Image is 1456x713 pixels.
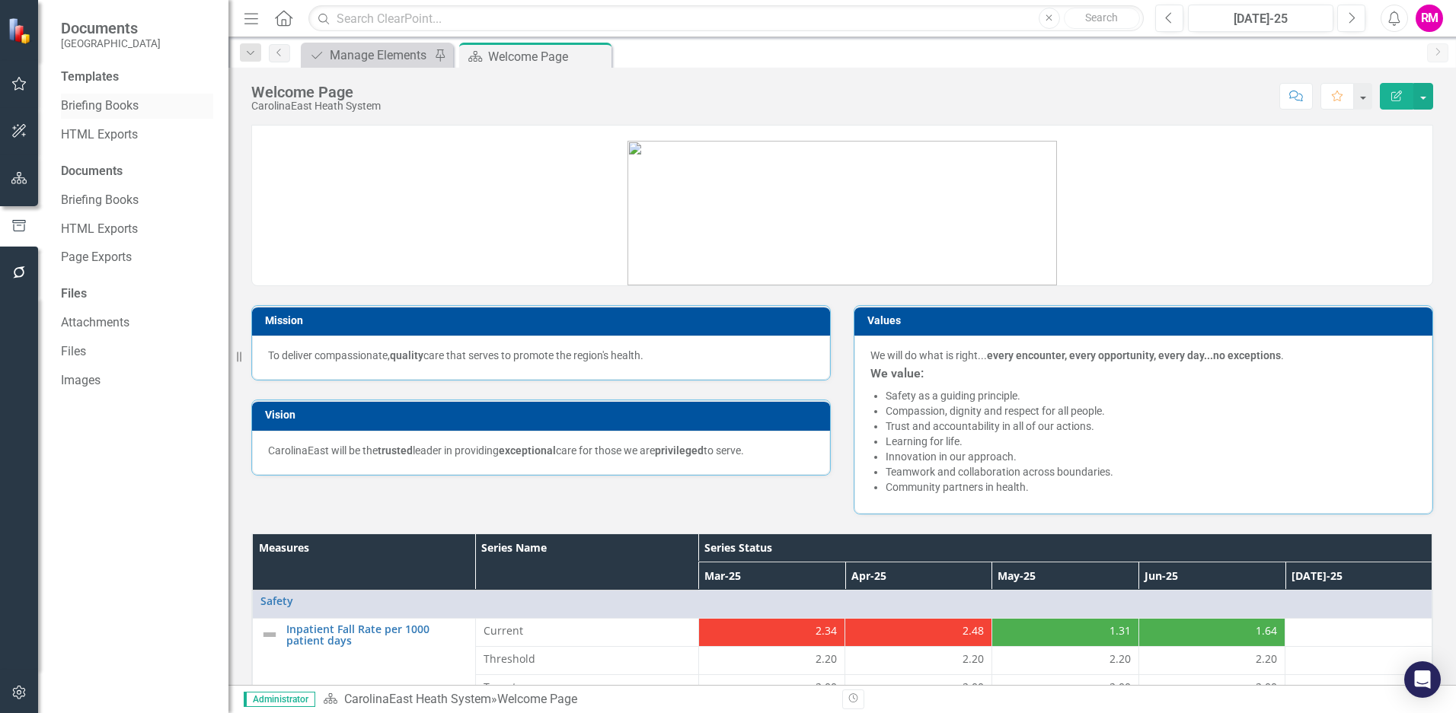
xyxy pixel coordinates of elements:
[323,691,831,708] div: »
[286,623,468,647] a: Inpatient Fall Rate per 1000 patient days
[251,100,381,112] div: CarolinaEast Heath System
[845,618,992,646] td: Double-Click to Edit
[260,625,279,644] img: Not Defined
[61,372,213,390] a: Images
[1110,651,1131,667] span: 2.20
[886,388,1416,403] li: Safety as a guiding principle.
[475,674,698,702] td: Double-Click to Edit
[963,651,984,667] span: 2.20
[61,314,213,332] a: Attachments
[886,419,1416,434] li: Trust and accountability in all of our actions.
[991,618,1138,646] td: Double-Click to Edit
[61,97,213,115] a: Briefing Books
[61,249,213,266] a: Page Exports
[1256,680,1277,695] span: 2.00
[1285,674,1432,702] td: Double-Click to Edit
[886,434,1416,449] li: Learning for life.
[816,623,837,638] span: 2.34
[1138,646,1285,674] td: Double-Click to Edit
[61,68,213,86] div: Templates
[1110,623,1131,638] span: 1.31
[845,674,992,702] td: Double-Click to Edit
[378,444,413,457] strong: trusted
[698,646,845,674] td: Double-Click to Edit
[698,674,845,702] td: Double-Click to Edit
[8,17,34,43] img: ClearPoint Strategy
[886,449,1416,464] li: Innovation in our approach.
[305,46,430,65] a: Manage Elements
[1404,661,1441,698] div: Open Intercom Messenger
[1188,5,1333,32] button: [DATE]-25
[61,163,213,180] div: Documents
[867,315,1425,326] h3: Values
[61,37,161,49] small: [GEOGRAPHIC_DATA]
[1085,11,1118,24] span: Search
[1256,651,1277,667] span: 2.20
[1416,5,1443,32] button: RM
[1256,623,1277,638] span: 1.64
[987,349,1281,361] strong: every encounter, every opportunity, every day...no exceptions
[886,403,1416,419] li: Compassion, dignity and respect for all people.
[655,444,704,457] strong: privileged
[991,646,1138,674] td: Double-Click to Edit
[475,618,698,646] td: Double-Click to Edit
[265,409,822,421] h3: Vision
[475,646,698,674] td: Double-Click to Edit
[886,479,1416,495] li: Community partners in health.
[1110,680,1131,695] span: 2.00
[268,348,814,363] p: To deliver compassionate, care that serves to promote the region's health.
[627,141,1057,285] img: mceclip1.png
[963,680,984,695] span: 2.00
[344,692,491,706] a: CarolinaEast Heath System
[61,343,213,361] a: Files
[390,349,423,361] strong: quality
[1193,10,1328,28] div: [DATE]-25
[991,674,1138,702] td: Double-Click to Edit
[488,47,608,66] div: Welcome Page
[330,46,430,65] div: Manage Elements
[265,315,822,326] h3: Mission
[816,651,837,667] span: 2.20
[251,84,381,100] div: Welcome Page
[61,126,213,144] a: HTML Exports
[308,5,1144,32] input: Search ClearPoint...
[963,623,984,638] span: 2.48
[499,444,556,457] strong: exceptional
[845,646,992,674] td: Double-Click to Edit
[268,443,814,458] p: CarolinaEast will be the leader in providing care for those we are to serve.
[1138,674,1285,702] td: Double-Click to Edit
[497,692,577,706] div: Welcome Page
[260,595,1424,606] a: Safety
[886,464,1416,479] li: Teamwork and collaboration across boundaries.
[244,692,315,707] span: Administrator
[1138,618,1285,646] td: Double-Click to Edit
[1064,8,1140,29] button: Search
[870,367,1416,380] h3: We value:
[61,285,213,303] div: Files
[61,192,213,209] a: Briefing Books
[1285,618,1432,646] td: Double-Click to Edit
[61,221,213,238] a: HTML Exports
[484,623,691,638] span: Current
[870,348,1416,363] p: We will do what is right... .
[253,590,1432,618] td: Double-Click to Edit Right Click for Context Menu
[61,19,161,37] span: Documents
[698,618,845,646] td: Double-Click to Edit
[484,651,691,667] span: Threshold
[484,680,691,695] span: Target
[1285,646,1432,674] td: Double-Click to Edit
[816,680,837,695] span: 2.00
